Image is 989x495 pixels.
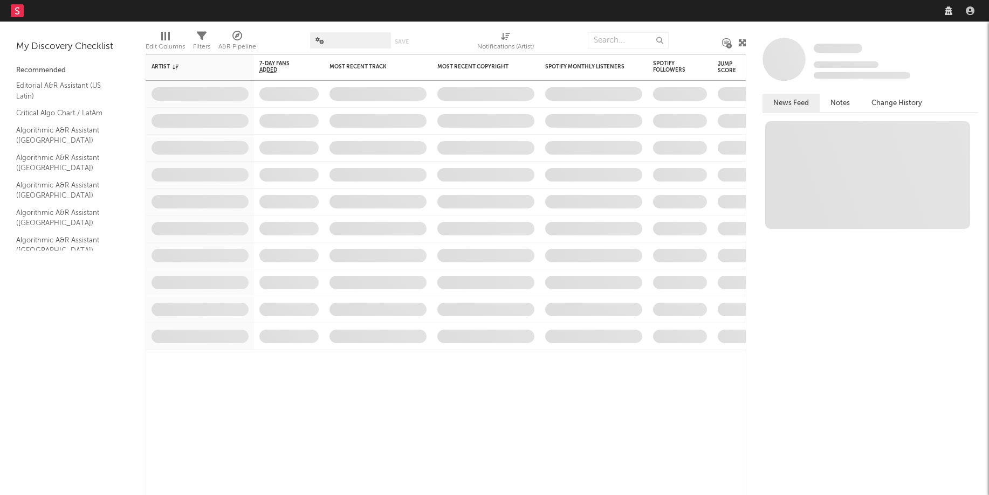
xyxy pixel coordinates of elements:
button: Save [395,39,409,45]
div: Notifications (Artist) [477,27,534,58]
div: My Discovery Checklist [16,40,129,53]
a: Algorithmic A&R Assistant ([GEOGRAPHIC_DATA]) [16,179,119,201]
div: Jump Score [718,61,745,74]
div: A&R Pipeline [218,40,256,53]
span: 0 fans last week [814,72,910,79]
button: Notes [820,94,861,112]
a: Editorial A&R Assistant (US Latin) [16,80,119,102]
div: Recommended [16,64,129,77]
div: Edit Columns [146,40,185,53]
a: Some Artist [814,43,862,54]
div: Filters [193,40,210,53]
span: Some Artist [814,44,862,53]
button: Change History [861,94,933,112]
div: Spotify Followers [653,60,691,73]
div: Artist [152,64,232,70]
div: Most Recent Copyright [437,64,518,70]
div: Spotify Monthly Listeners [545,64,626,70]
a: Algorithmic A&R Assistant ([GEOGRAPHIC_DATA]) [16,152,119,174]
a: Algorithmic A&R Assistant ([GEOGRAPHIC_DATA]) [16,234,119,256]
input: Search... [588,32,669,48]
div: Filters [193,27,210,58]
span: 7-Day Fans Added [259,60,303,73]
a: Critical Algo Chart / LatAm [16,107,119,119]
div: Most Recent Track [329,64,410,70]
a: Algorithmic A&R Assistant ([GEOGRAPHIC_DATA]) [16,124,119,147]
button: News Feed [763,94,820,112]
div: Edit Columns [146,27,185,58]
span: Tracking Since: [DATE] [814,61,878,68]
a: Algorithmic A&R Assistant ([GEOGRAPHIC_DATA]) [16,207,119,229]
div: A&R Pipeline [218,27,256,58]
div: Notifications (Artist) [477,40,534,53]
